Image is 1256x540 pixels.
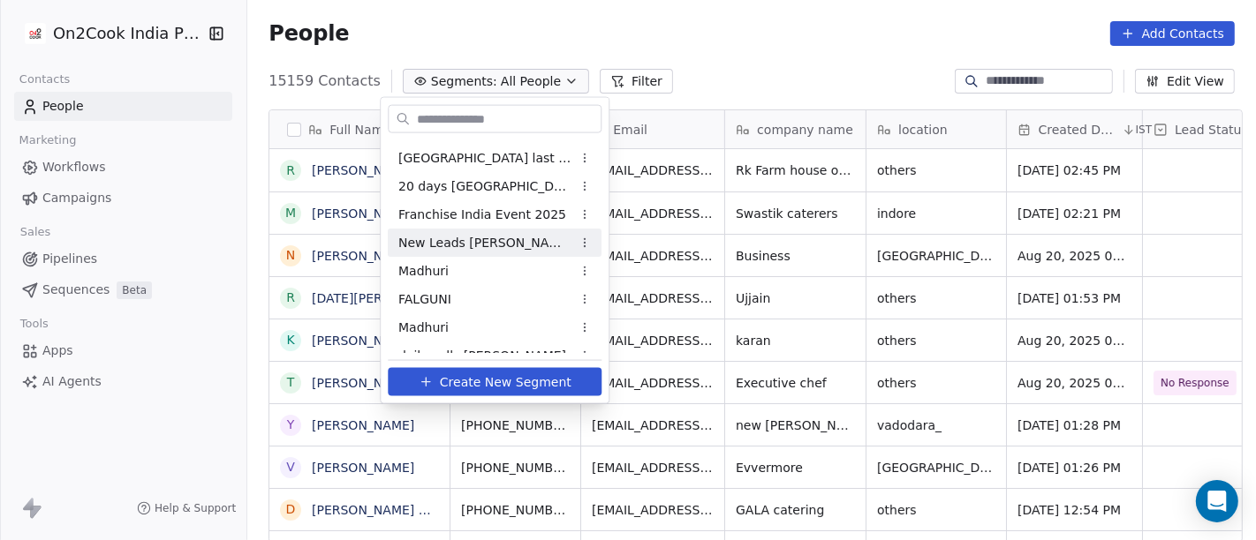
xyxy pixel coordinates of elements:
span: New Leads [PERSON_NAME] [398,233,571,251]
span: Madhuri [398,318,449,336]
span: FALGUNI [398,289,451,308]
button: Create New Segment [388,368,602,396]
span: [GEOGRAPHIC_DATA] last 15 days [398,148,571,167]
span: daily calls [PERSON_NAME] [398,346,566,364]
span: Madhuri [398,261,449,280]
span: Create New Segment [440,372,571,391]
span: Franchise India Event 2025 [398,205,566,223]
span: 20 days [GEOGRAPHIC_DATA] ncr [398,176,571,195]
